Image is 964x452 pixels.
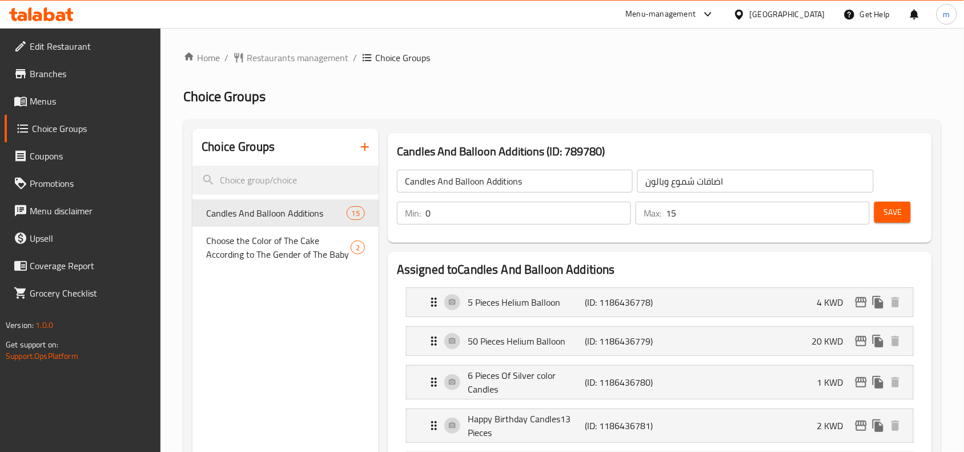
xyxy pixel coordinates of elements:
button: duplicate [870,374,887,391]
button: duplicate [870,294,887,311]
p: 1 KWD [817,375,853,389]
li: / [353,51,357,65]
div: Choose the Color of The Cake According to The Gender of The Baby2 [192,227,379,268]
li: Expand [397,322,923,361]
span: 2 [351,242,364,253]
button: delete [887,333,904,350]
span: Choice Groups [32,122,152,135]
div: Choices [351,241,365,254]
button: edit [853,417,870,434]
p: 50 Pieces Helium Balloon [468,334,585,348]
a: Edit Restaurant [5,33,161,60]
span: Choose the Color of The Cake According to The Gender of The Baby [206,234,351,261]
span: Upsell [30,231,152,245]
a: Choice Groups [5,115,161,142]
div: Expand [407,288,913,317]
button: duplicate [870,333,887,350]
span: Choice Groups [183,83,266,109]
span: Get support on: [6,337,58,352]
span: Menu disclaimer [30,204,152,218]
span: m [943,8,950,21]
span: Coverage Report [30,259,152,273]
a: Promotions [5,170,161,197]
button: delete [887,417,904,434]
a: Coupons [5,142,161,170]
div: [GEOGRAPHIC_DATA] [750,8,825,21]
button: delete [887,294,904,311]
span: Restaurants management [247,51,348,65]
p: (ID: 1186436780) [585,375,663,389]
h3: Candles And Balloon Additions (ID: 789780) [397,142,923,161]
span: Branches [30,67,152,81]
a: Menus [5,87,161,115]
button: delete [887,374,904,391]
a: Coverage Report [5,252,161,279]
button: edit [853,333,870,350]
span: 15 [347,208,364,219]
p: 2 KWD [817,419,853,433]
p: (ID: 1186436779) [585,334,663,348]
div: Menu-management [626,7,696,21]
div: Choices [347,206,365,220]
li: Expand [397,283,923,322]
p: 5 Pieces Helium Balloon [468,295,585,309]
a: Grocery Checklist [5,279,161,307]
p: 4 KWD [817,295,853,309]
button: Save [874,202,911,223]
p: 20 KWD [812,334,853,348]
li: / [224,51,228,65]
button: edit [853,294,870,311]
span: Grocery Checklist [30,286,152,300]
a: Support.OpsPlatform [6,349,78,363]
a: Home [183,51,220,65]
h2: Choice Groups [202,138,275,155]
span: Version: [6,318,34,333]
a: Upsell [5,225,161,252]
span: 1.0.0 [35,318,53,333]
a: Menu disclaimer [5,197,161,225]
p: (ID: 1186436781) [585,419,663,433]
p: Happy Birthday Candles13 Pieces [468,412,585,439]
li: Expand [397,404,923,447]
p: (ID: 1186436778) [585,295,663,309]
li: Expand [397,361,923,404]
span: Menus [30,94,152,108]
span: Candles And Balloon Additions [206,206,346,220]
p: 6 Pieces Of Silver color Candles [468,369,585,396]
a: Restaurants management [233,51,348,65]
span: Save [883,205,902,219]
div: Candles And Balloon Additions15 [192,199,379,227]
p: Max: [644,206,661,220]
span: Choice Groups [375,51,430,65]
div: Expand [407,366,913,399]
p: Min: [405,206,421,220]
input: search [192,166,379,195]
span: Promotions [30,177,152,190]
span: Edit Restaurant [30,39,152,53]
button: edit [853,374,870,391]
div: Expand [407,409,913,442]
span: Coupons [30,149,152,163]
h2: Assigned to Candles And Balloon Additions [397,261,923,278]
div: Expand [407,327,913,355]
a: Branches [5,60,161,87]
button: duplicate [870,417,887,434]
nav: breadcrumb [183,51,941,65]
